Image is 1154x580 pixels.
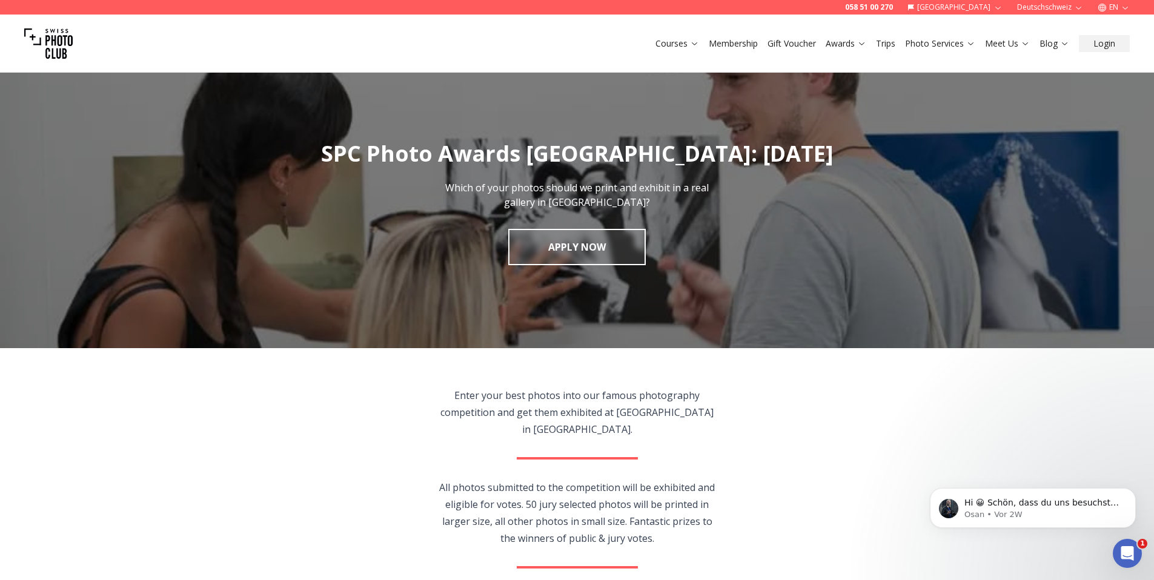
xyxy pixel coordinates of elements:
[442,180,713,209] p: Which of your photos should we print and exhibit in a real gallery in [GEOGRAPHIC_DATA]?
[1040,38,1069,50] a: Blog
[709,38,758,50] a: Membership
[439,387,715,438] p: Enter your best photos into our famous photography competition and get them exhibited at [GEOGRAP...
[768,38,816,50] a: Gift Voucher
[980,35,1035,52] button: Meet Us
[439,479,715,547] p: All photos submitted to the competition will be exhibited and eligible for votes. 50 jury selecte...
[651,35,704,52] button: Courses
[1113,539,1142,568] iframe: Intercom live chat
[821,35,871,52] button: Awards
[1138,539,1147,549] span: 1
[24,19,73,68] img: Swiss photo club
[826,38,866,50] a: Awards
[876,38,895,50] a: Trips
[905,38,975,50] a: Photo Services
[763,35,821,52] button: Gift Voucher
[508,229,646,265] a: APPLY NOW
[1035,35,1074,52] button: Blog
[655,38,699,50] a: Courses
[1079,35,1130,52] button: Login
[985,38,1030,50] a: Meet Us
[912,463,1154,547] iframe: Intercom notifications Nachricht
[871,35,900,52] button: Trips
[845,2,893,12] a: 058 51 00 270
[704,35,763,52] button: Membership
[900,35,980,52] button: Photo Services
